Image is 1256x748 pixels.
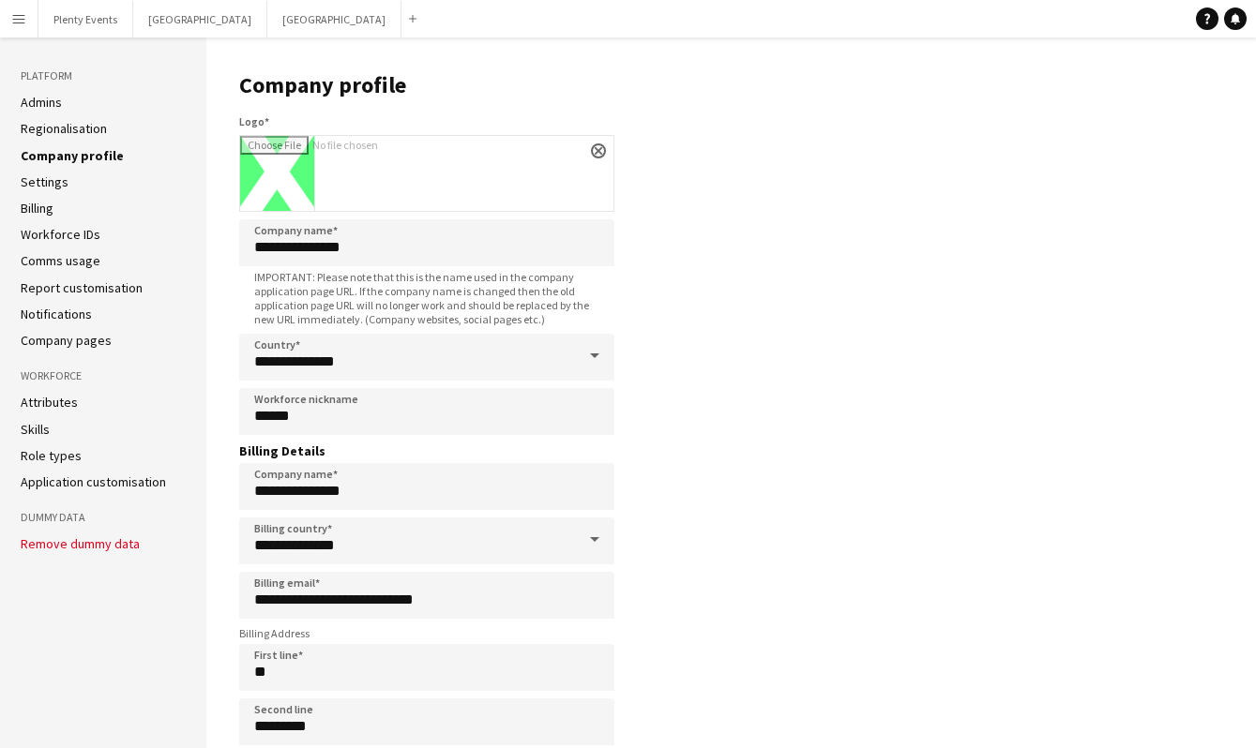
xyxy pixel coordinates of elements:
button: [GEOGRAPHIC_DATA] [267,1,401,37]
a: Billing [21,200,53,217]
h3: Billing Address [239,626,614,640]
span: IMPORTANT: Please note that this is the name used in the company application page URL. If the com... [239,270,614,326]
button: Plenty Events [38,1,133,37]
a: Notifications [21,306,92,322]
h3: Billing Details [239,442,614,459]
a: Regionalisation [21,120,107,137]
a: Skills [21,421,50,438]
a: Company profile [21,147,124,164]
h3: Workforce [21,367,186,384]
a: Report customisation [21,279,143,296]
a: Attributes [21,394,78,411]
a: Comms usage [21,252,100,269]
a: Workforce IDs [21,226,100,243]
a: Admins [21,94,62,111]
h1: Company profile [239,71,614,99]
h3: Platform [21,67,186,84]
a: Role types [21,447,82,464]
a: Company pages [21,332,112,349]
button: Remove dummy data [21,536,140,551]
a: Application customisation [21,473,166,490]
h3: Dummy Data [21,509,186,526]
button: [GEOGRAPHIC_DATA] [133,1,267,37]
a: Settings [21,173,68,190]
